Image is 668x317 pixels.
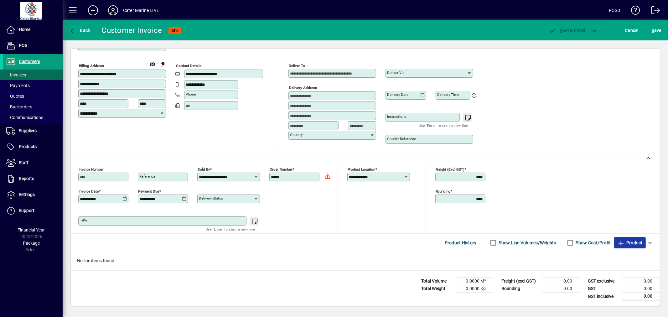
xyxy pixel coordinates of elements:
label: Show Line Volumes/Weights [498,240,556,246]
mat-hint: Use 'Enter' to start a new line [206,226,255,233]
mat-label: Freight (excl GST) [436,167,465,172]
span: P [560,28,563,33]
td: 0.00 [622,285,660,293]
mat-label: Delivery date [387,92,408,97]
span: POS [19,43,27,48]
a: Settings [3,187,63,203]
mat-label: Delivery status [199,196,223,200]
span: Product History [445,238,477,248]
a: Home [3,22,63,38]
a: Products [3,139,63,155]
button: Copy to Delivery address [158,59,168,69]
mat-label: Phone [186,92,196,96]
td: Total Volume [418,278,456,285]
a: Payments [3,80,63,91]
div: Customer Invoice [102,25,162,35]
span: Staff [19,160,28,165]
span: Package [23,241,40,246]
span: Communications [6,115,43,120]
span: Support [19,208,34,213]
span: Home [19,27,30,32]
td: Freight (excl GST) [498,278,542,285]
td: GST [585,285,622,293]
a: Reports [3,171,63,187]
mat-label: Reference [139,174,155,179]
a: Knowledge Base [626,1,640,22]
mat-label: Sold by [198,167,210,172]
td: 0.0000 M³ [456,278,493,285]
span: Back [69,28,90,33]
td: 0.00 [542,278,580,285]
button: Add [83,5,103,16]
mat-label: Deliver via [387,70,404,75]
button: Product History [442,237,479,248]
span: Cancel [625,25,639,35]
td: Total Weight [418,285,456,293]
mat-label: Invoice number [79,167,104,172]
span: ost & Email [549,28,585,33]
mat-label: Delivery time [437,92,459,97]
span: Quotes [6,94,24,99]
td: Rounding [498,285,542,293]
mat-label: Rounding [436,189,451,194]
a: Communications [3,112,63,123]
button: Save [650,25,663,36]
mat-label: Order number [270,167,292,172]
button: Back [68,25,92,36]
a: Suppliers [3,123,63,139]
td: 0.00 [622,293,660,300]
span: S [652,28,654,33]
td: GST inclusive [585,293,622,300]
button: Post & Email [546,25,588,36]
span: Settings [19,192,35,197]
a: Logout [646,1,660,22]
td: 0.0000 Kg [456,285,493,293]
span: Invoices [6,72,26,77]
span: Reports [19,176,34,181]
span: Customers [19,59,40,64]
span: Financial Year [18,227,45,232]
span: Payments [6,83,30,88]
span: Products [19,144,37,149]
span: NEW [171,29,179,33]
span: Backorders [6,104,32,109]
button: Product [614,237,646,248]
mat-label: Courier Reference [387,137,416,141]
app-page-header-button: Back [63,25,97,36]
mat-label: Title [80,218,87,222]
div: No line items found [71,251,660,270]
mat-label: Payment due [138,189,159,194]
label: Show Cost/Profit [575,240,611,246]
span: ave [652,25,661,35]
td: 0.00 [622,278,660,285]
a: Staff [3,155,63,171]
mat-label: Country [290,133,303,137]
a: Invoices [3,70,63,80]
td: GST exclusive [585,278,622,285]
a: Backorders [3,101,63,112]
a: Support [3,203,63,219]
div: Cater Marine LIVE [123,5,159,15]
a: Quotes [3,91,63,101]
a: POS [3,38,63,54]
a: View on map [148,59,158,69]
mat-hint: Use 'Enter' to start a new line [419,122,468,129]
mat-label: Deliver To [289,64,305,68]
span: Product [617,238,643,248]
button: Cancel [624,25,640,36]
span: Suppliers [19,128,37,133]
mat-label: Invoice date [79,189,99,194]
div: POS3 [609,5,620,15]
mat-label: Instructions [387,114,406,119]
td: 0.00 [542,285,580,293]
mat-label: Product location [348,167,375,172]
button: Profile [103,5,123,16]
